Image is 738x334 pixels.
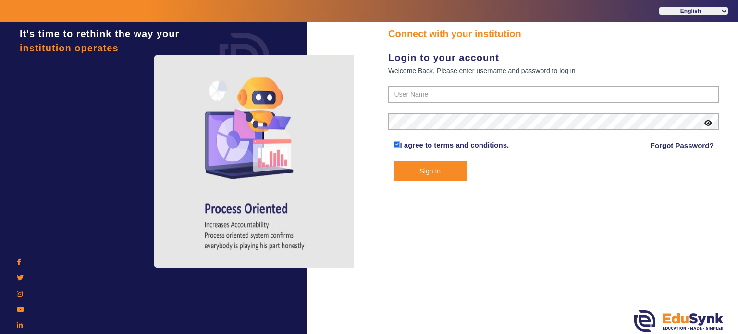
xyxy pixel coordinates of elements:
div: Connect with your institution [388,26,719,41]
span: institution operates [20,43,119,53]
a: I agree to terms and conditions. [400,141,509,149]
button: Sign In [394,161,467,181]
input: User Name [388,86,719,103]
div: Welcome Back, Please enter username and password to log in [388,65,719,76]
img: login.png [209,22,281,94]
div: Login to your account [388,50,719,65]
img: edusynk.png [634,310,724,332]
img: login4.png [154,55,356,268]
span: It's time to rethink the way your [20,28,179,39]
a: Forgot Password? [651,140,714,151]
